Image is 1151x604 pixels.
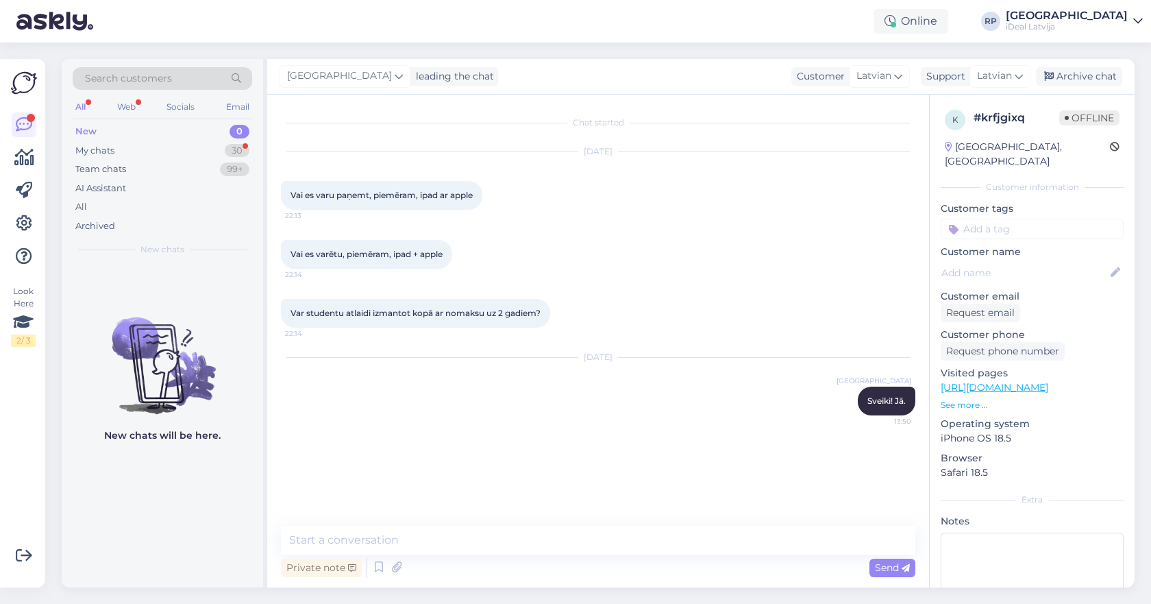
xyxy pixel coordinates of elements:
[164,98,197,116] div: Socials
[921,69,965,84] div: Support
[875,561,910,574] span: Send
[941,304,1020,322] div: Request email
[941,451,1124,466] p: Browser
[1036,67,1122,86] div: Archive chat
[290,190,473,200] span: Vai es varu paņemt, piemēram, ipad ar apple
[874,9,948,34] div: Online
[285,269,336,280] span: 22:14
[285,210,336,221] span: 22:13
[941,366,1124,380] p: Visited pages
[941,219,1124,239] input: Add a tag
[941,399,1124,411] p: See more ...
[1059,110,1119,125] span: Offline
[791,69,845,84] div: Customer
[281,559,362,577] div: Private note
[75,162,126,176] div: Team chats
[73,98,88,116] div: All
[941,265,1108,280] input: Add name
[104,428,221,443] p: New chats will be here.
[941,494,1124,506] div: Extra
[410,69,494,84] div: leading the chat
[945,140,1110,169] div: [GEOGRAPHIC_DATA], [GEOGRAPHIC_DATA]
[1006,21,1128,32] div: iDeal Latvija
[941,202,1124,216] p: Customer tags
[1006,10,1128,21] div: [GEOGRAPHIC_DATA]
[11,70,37,96] img: Askly Logo
[941,181,1124,193] div: Customer information
[223,98,252,116] div: Email
[952,114,958,125] span: k
[974,110,1059,126] div: # krfjgixq
[290,308,541,318] span: Var studentu atlaidi izmantot kopā ar nomaksu uz 2 gadiem?
[860,416,911,426] span: 13:50
[941,245,1124,259] p: Customer name
[11,285,36,347] div: Look Here
[285,328,336,339] span: 22:14
[290,249,443,259] span: Vai es varētu, piemēram, ipad + apple
[941,417,1124,431] p: Operating system
[75,125,97,138] div: New
[11,335,36,347] div: 2 / 3
[941,328,1124,342] p: Customer phone
[941,466,1124,480] p: Safari 18.5
[75,219,115,233] div: Archived
[281,117,915,129] div: Chat started
[220,162,249,176] div: 99+
[977,69,1012,84] span: Latvian
[837,376,911,386] span: [GEOGRAPHIC_DATA]
[941,514,1124,529] p: Notes
[281,145,915,158] div: [DATE]
[941,431,1124,446] p: iPhone OS 18.5
[867,396,906,406] span: Sveiki! Jā.
[75,200,87,214] div: All
[941,289,1124,304] p: Customer email
[287,69,392,84] span: [GEOGRAPHIC_DATA]
[225,144,249,158] div: 30
[75,182,126,195] div: AI Assistant
[140,243,184,256] span: New chats
[1006,10,1143,32] a: [GEOGRAPHIC_DATA]iDeal Latvija
[230,125,249,138] div: 0
[941,381,1048,394] a: [URL][DOMAIN_NAME]
[941,342,1065,361] div: Request phone number
[75,144,114,158] div: My chats
[856,69,891,84] span: Latvian
[981,12,1000,31] div: RP
[62,293,263,416] img: No chats
[114,98,138,116] div: Web
[281,351,915,363] div: [DATE]
[85,71,172,86] span: Search customers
